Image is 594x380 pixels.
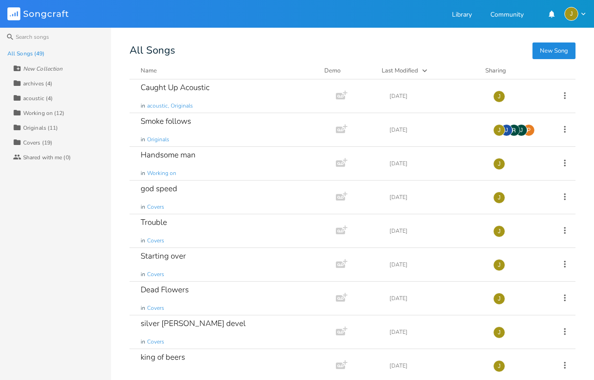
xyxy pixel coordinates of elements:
div: jessecarterrussell [493,225,505,237]
div: Caught Up Acoustic [141,84,210,91]
span: acoustic, Originals [147,102,193,110]
div: [DATE] [390,161,482,166]
span: Covers [147,237,164,245]
div: paulgonzalez [523,124,535,136]
div: [DATE] [390,194,482,200]
div: jessecarterrussell [493,192,505,204]
div: Demo [324,66,371,75]
span: in [141,372,145,380]
span: in [141,136,145,144]
span: in [141,203,145,211]
div: jessecarterrussell [564,7,578,21]
div: All Songs (49) [7,51,44,56]
div: Starting over [141,252,186,260]
a: Library [452,12,472,19]
div: [DATE] [390,363,482,368]
button: New Song [532,42,575,59]
div: jessecarterrussell [493,293,505,305]
div: Name [141,66,157,75]
span: Covers [147,372,164,380]
a: Community [490,12,524,19]
div: Handsome man [141,151,196,159]
span: Working on [147,169,176,177]
span: Covers [147,203,164,211]
div: jesse [515,124,527,136]
div: jessecarterrussell [493,259,505,271]
div: [DATE] [390,127,482,133]
span: Covers [147,304,164,312]
div: [DATE] [390,228,482,234]
button: Last Modified [382,66,474,75]
button: Name [141,66,313,75]
div: acoustic (4) [23,96,53,101]
div: [DATE] [390,93,482,99]
div: jessecarterrussell [493,360,505,372]
div: Sharing [485,66,541,75]
div: jessecarterrussell [493,326,505,338]
img: Ryan Bukstein [508,124,520,136]
div: [DATE] [390,262,482,267]
span: Covers [147,338,164,346]
div: [DATE] [390,296,482,301]
span: in [141,169,145,177]
div: jessecarterrussell [493,158,505,170]
span: in [141,102,145,110]
div: jessecarterrussell [493,90,505,103]
div: Shared with me (0) [23,155,71,160]
div: archives (4) [23,81,52,86]
span: in [141,304,145,312]
span: in [141,237,145,245]
span: Originals [147,136,169,144]
div: Last Modified [382,66,418,75]
div: All Songs [130,46,575,55]
div: Covers (19) [23,140,52,145]
div: jessecarterrussell [493,124,505,136]
span: in [141,271,145,278]
div: Smoke follows [141,117,191,125]
div: New Collection [23,66,62,72]
div: king of beers [141,353,185,361]
div: Originals (11) [23,125,58,131]
div: Trouble [141,218,167,226]
div: Working on (12) [23,110,65,116]
button: J [564,7,587,21]
div: god speed [141,185,177,193]
span: Covers [147,271,164,278]
span: in [141,338,145,346]
div: silver [PERSON_NAME] devel [141,320,246,327]
div: [DATE] [390,329,482,335]
div: Dead Flowers [141,286,189,294]
div: Joe Traynor [501,124,513,136]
